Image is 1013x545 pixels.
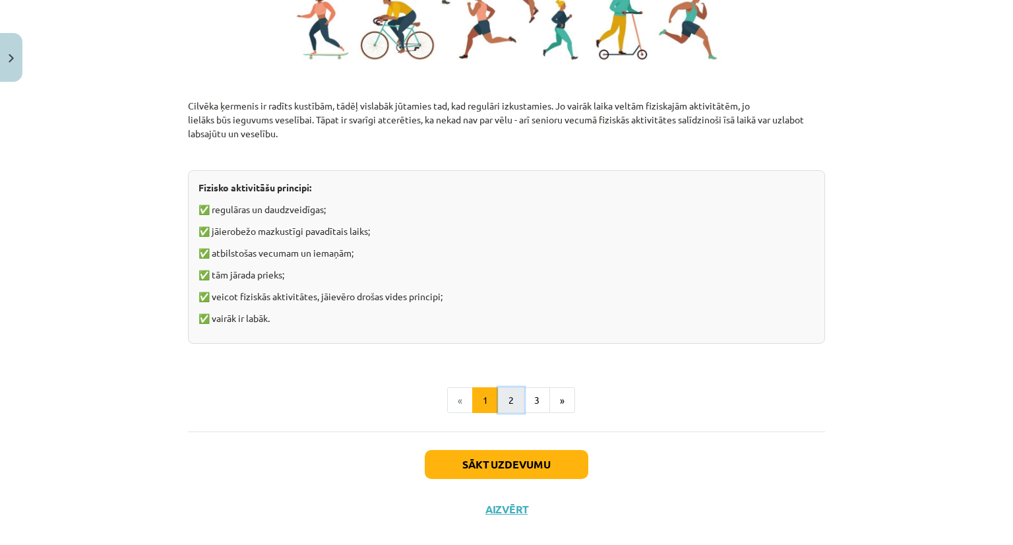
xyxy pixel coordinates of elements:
button: Aizvērt [481,503,532,516]
p: ✅ atbilstošas vecumam un iemaņām; [199,246,814,260]
p: ✅ vairāk ir labāk. [199,311,814,325]
p: Cilvēka ķermenis ir radīts kustībām, tādēļ vislabāk jūtamies tad, kad regulāri izkustamies. Jo va... [188,99,825,141]
button: 2 [498,387,524,414]
button: 1 [472,387,499,414]
p: ✅ regulāras un daudzveidīgas; [199,203,814,216]
button: 3 [524,387,550,414]
p: ✅ jāierobežo mazkustīgi pavadītais laiks; [199,224,814,238]
button: » [549,387,575,414]
nav: Page navigation example [188,387,825,414]
img: icon-close-lesson-0947bae3869378f0d4975bcd49f059093ad1ed9edebbc8119c70593378902aed.svg [9,54,14,63]
button: Sākt uzdevumu [425,450,588,479]
p: ✅ tām jārada prieks; [199,268,814,282]
strong: Fizisko aktivitāšu principi: [199,181,311,193]
p: ✅ veicot fiziskās aktivitātes, jāievēro drošas vides principi; [199,290,814,304]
